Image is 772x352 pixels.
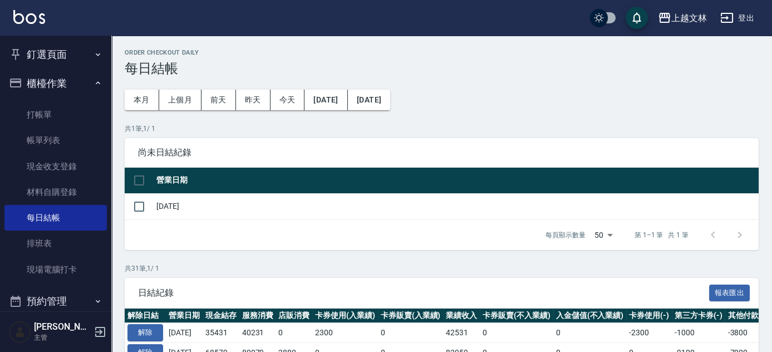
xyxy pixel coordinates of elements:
td: 35431 [203,323,239,343]
td: 40231 [239,323,276,343]
button: 本月 [125,90,159,110]
th: 卡券販賣(入業績) [378,309,444,323]
td: [DATE] [166,323,203,343]
span: 日結紀錄 [138,287,709,299]
th: 第三方卡券(-) [672,309,725,323]
th: 店販消費 [276,309,312,323]
th: 解除日結 [125,309,166,323]
button: 解除 [127,324,163,341]
button: 釘選頁面 [4,40,107,69]
button: save [626,7,648,29]
button: 今天 [271,90,305,110]
button: 昨天 [236,90,271,110]
p: 共 31 筆, 1 / 1 [125,263,759,273]
a: 報表匯出 [709,287,750,297]
a: 材料自購登錄 [4,179,107,205]
button: 上越文林 [653,7,711,30]
td: 2300 [312,323,378,343]
button: 上個月 [159,90,201,110]
th: 卡券販賣(不入業績) [480,309,553,323]
td: [DATE] [154,193,759,219]
td: 0 [378,323,444,343]
td: 0 [480,323,553,343]
h2: Order checkout daily [125,49,759,56]
a: 打帳單 [4,102,107,128]
button: 報表匯出 [709,285,750,302]
div: 50 [590,220,617,250]
th: 卡券使用(-) [626,309,672,323]
button: [DATE] [304,90,347,110]
th: 營業日期 [166,309,203,323]
button: 登出 [716,8,759,28]
th: 營業日期 [154,168,759,194]
a: 現金收支登錄 [4,154,107,179]
h3: 每日結帳 [125,61,759,76]
th: 業績收入 [443,309,480,323]
td: 0 [553,323,627,343]
p: 每頁顯示數量 [545,230,586,240]
div: 上越文林 [671,11,707,25]
th: 現金結存 [203,309,239,323]
span: 尚未日結紀錄 [138,147,745,158]
td: -1000 [672,323,725,343]
button: 前天 [201,90,236,110]
button: 預約管理 [4,287,107,316]
td: -2300 [626,323,672,343]
p: 共 1 筆, 1 / 1 [125,124,759,134]
p: 主管 [34,333,91,343]
th: 入金儲值(不入業績) [553,309,627,323]
a: 每日結帳 [4,205,107,231]
img: Person [9,321,31,343]
p: 第 1–1 筆 共 1 筆 [635,230,689,240]
a: 排班表 [4,231,107,256]
img: Logo [13,10,45,24]
td: 0 [276,323,312,343]
button: [DATE] [348,90,390,110]
a: 現場電腦打卡 [4,257,107,282]
h5: [PERSON_NAME] [34,321,91,333]
th: 服務消費 [239,309,276,323]
th: 卡券使用(入業績) [312,309,378,323]
td: 42531 [443,323,480,343]
a: 帳單列表 [4,128,107,153]
button: 櫃檯作業 [4,69,107,98]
